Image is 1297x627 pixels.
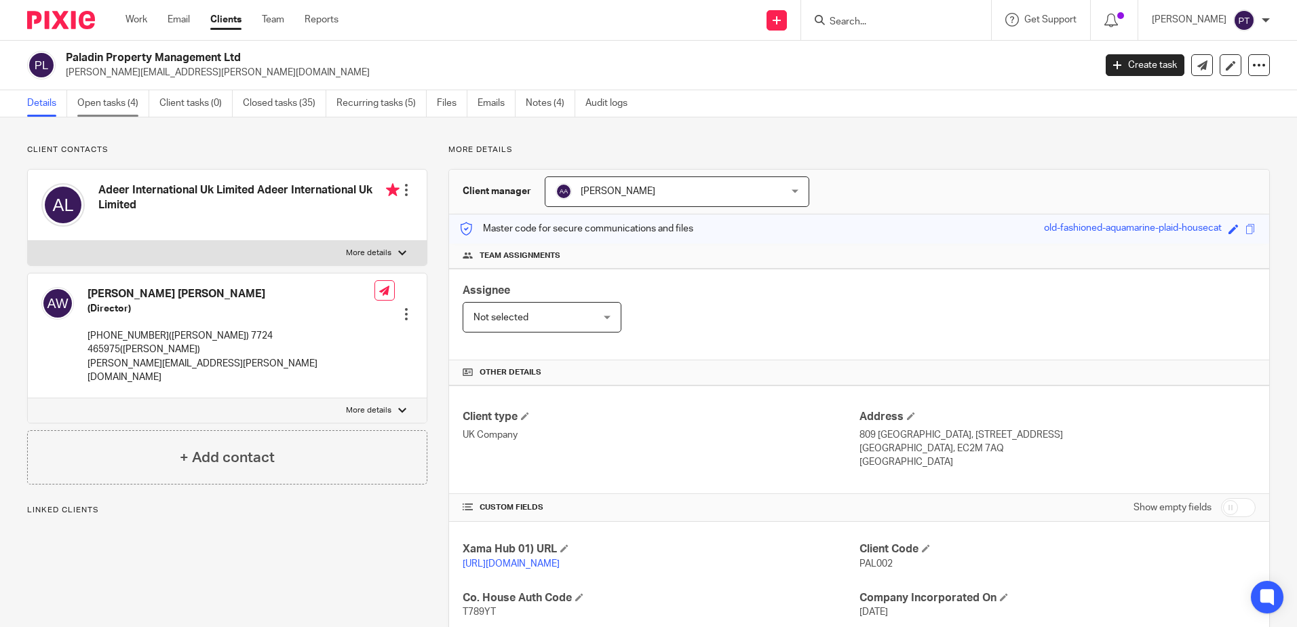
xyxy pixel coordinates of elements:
[463,410,859,424] h4: Client type
[98,183,400,212] h4: Adeer International Uk Limited Adeer International Uk Limited
[859,410,1256,424] h4: Address
[480,250,560,261] span: Team assignments
[448,145,1270,155] p: More details
[556,183,572,199] img: svg%3E
[262,13,284,26] a: Team
[463,185,531,198] h3: Client manager
[473,313,528,322] span: Not selected
[125,13,147,26] a: Work
[459,222,693,235] p: Master code for secure communications and files
[27,90,67,117] a: Details
[463,502,859,513] h4: CUSTOM FIELDS
[859,542,1256,556] h4: Client Code
[27,11,95,29] img: Pixie
[859,607,888,617] span: [DATE]
[210,13,241,26] a: Clients
[859,442,1256,455] p: [GEOGRAPHIC_DATA], EC2M 7AQ
[478,90,516,117] a: Emails
[463,428,859,442] p: UK Company
[180,447,275,468] h4: + Add contact
[386,183,400,197] i: Primary
[463,542,859,556] h4: Xama Hub 01) URL
[27,505,427,516] p: Linked clients
[859,559,893,569] span: PAL002
[27,145,427,155] p: Client contacts
[346,405,391,416] p: More details
[159,90,233,117] a: Client tasks (0)
[88,329,374,357] p: [PHONE_NUMBER]([PERSON_NAME]) 7724 465975([PERSON_NAME])
[77,90,149,117] a: Open tasks (4)
[41,183,85,227] img: svg%3E
[859,591,1256,605] h4: Company Incorporated On
[1024,15,1077,24] span: Get Support
[828,16,950,28] input: Search
[243,90,326,117] a: Closed tasks (35)
[305,13,338,26] a: Reports
[88,302,374,316] h5: (Director)
[168,13,190,26] a: Email
[437,90,467,117] a: Files
[346,248,391,259] p: More details
[463,591,859,605] h4: Co. House Auth Code
[585,90,638,117] a: Audit logs
[66,66,1085,79] p: [PERSON_NAME][EMAIL_ADDRESS][PERSON_NAME][DOMAIN_NAME]
[526,90,575,117] a: Notes (4)
[336,90,427,117] a: Recurring tasks (5)
[480,367,541,378] span: Other details
[859,428,1256,442] p: 809 [GEOGRAPHIC_DATA], [STREET_ADDRESS]
[66,51,881,65] h2: Paladin Property Management Ltd
[1152,13,1226,26] p: [PERSON_NAME]
[859,455,1256,469] p: [GEOGRAPHIC_DATA]
[463,559,560,569] a: [URL][DOMAIN_NAME]
[88,287,374,301] h4: [PERSON_NAME] [PERSON_NAME]
[463,607,496,617] span: T789YT
[1233,9,1255,31] img: svg%3E
[88,357,374,385] p: [PERSON_NAME][EMAIL_ADDRESS][PERSON_NAME][DOMAIN_NAME]
[1044,221,1222,237] div: old-fashioned-aquamarine-plaid-housecat
[1134,501,1212,514] label: Show empty fields
[581,187,655,196] span: [PERSON_NAME]
[27,51,56,79] img: svg%3E
[41,287,74,320] img: svg%3E
[463,285,510,296] span: Assignee
[1106,54,1184,76] a: Create task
